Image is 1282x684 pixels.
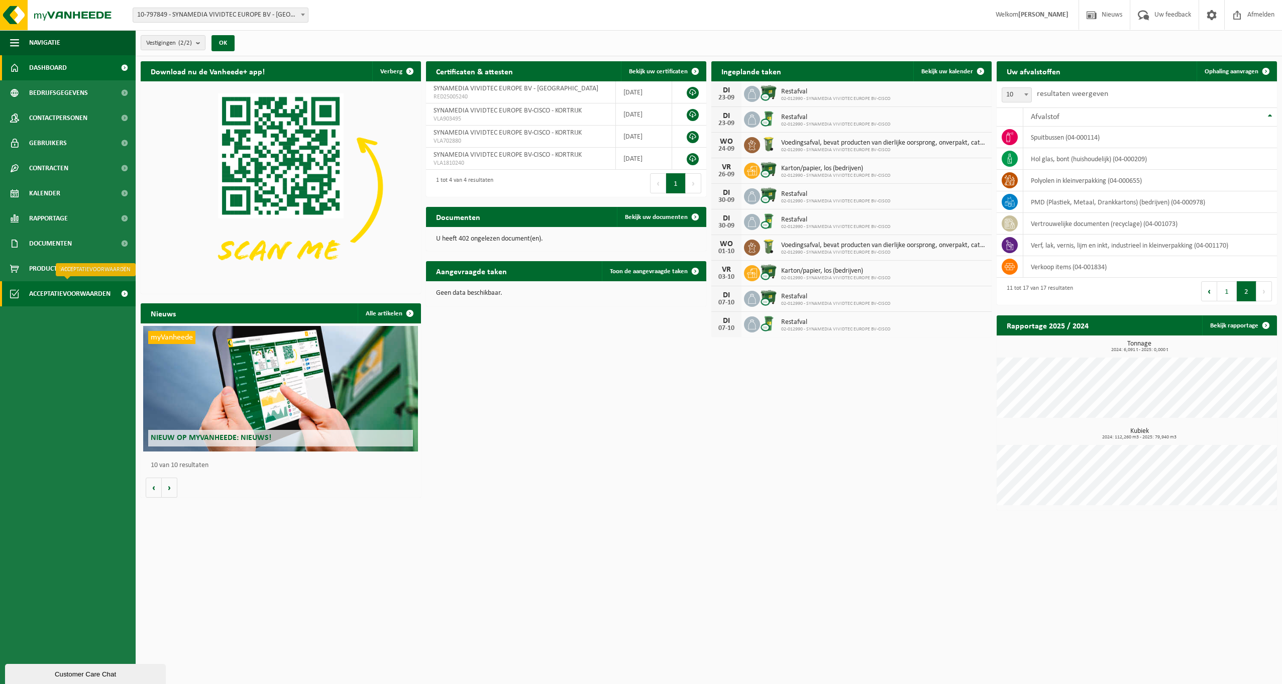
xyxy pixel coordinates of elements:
[141,303,186,323] h2: Nieuws
[29,281,111,306] span: Acceptatievoorwaarden
[143,326,418,451] a: myVanheede Nieuw op myVanheede: Nieuws!
[781,318,891,326] span: Restafval
[1031,113,1059,121] span: Afvalstof
[997,61,1071,81] h2: Uw afvalstoffen
[716,274,736,281] div: 03-10
[148,331,195,344] span: myVanheede
[133,8,308,22] span: 10-797849 - SYNAMEDIA VIVIDTEC EUROPE BV - KORTRIJK
[921,68,973,75] span: Bekijk uw kalender
[1018,11,1069,19] strong: [PERSON_NAME]
[434,129,582,137] span: SYNAMEDIA VIVIDTEC EUROPE BV-CISCO - KORTRIJK
[1023,148,1277,170] td: hol glas, bont (huishoudelijk) (04-000209)
[997,315,1099,335] h2: Rapportage 2025 / 2024
[141,81,421,292] img: Download de VHEPlus App
[716,146,736,153] div: 24-09
[781,250,987,256] span: 02-012990 - SYNAMEDIA VIVIDTEC EUROPE BV-CISCO
[436,236,696,243] p: U heeft 402 ongelezen document(en).
[716,86,736,94] div: DI
[781,139,987,147] span: Voedingsafval, bevat producten van dierlijke oorsprong, onverpakt, categorie 3
[434,85,598,92] span: SYNAMEDIA VIVIDTEC EUROPE BV - [GEOGRAPHIC_DATA]
[781,198,891,204] span: 02-012990 - SYNAMEDIA VIVIDTEC EUROPE BV-CISCO
[1201,281,1217,301] button: Previous
[431,172,493,194] div: 1 tot 4 van 4 resultaten
[178,40,192,46] count: (2/2)
[781,173,891,179] span: 02-012990 - SYNAMEDIA VIVIDTEC EUROPE BV-CISCO
[1002,88,1031,102] span: 10
[621,61,705,81] a: Bekijk uw certificaten
[141,35,205,50] button: Vestigingen(2/2)
[629,68,688,75] span: Bekijk uw certificaten
[1023,213,1277,235] td: vertrouwelijke documenten (recyclage) (04-001073)
[716,317,736,325] div: DI
[781,275,891,281] span: 02-012990 - SYNAMEDIA VIVIDTEC EUROPE BV-CISCO
[781,242,987,250] span: Voedingsafval, bevat producten van dierlijke oorsprong, onverpakt, categorie 3
[1197,61,1276,81] a: Ophaling aanvragen
[616,81,672,103] td: [DATE]
[760,315,777,332] img: WB-0240-CU
[1037,90,1108,98] label: resultaten weergeven
[29,105,87,131] span: Contactpersonen
[426,261,517,281] h2: Aangevraagde taken
[29,256,75,281] span: Product Shop
[711,61,791,81] h2: Ingeplande taken
[211,35,235,51] button: OK
[716,171,736,178] div: 26-09
[686,173,701,193] button: Next
[151,462,416,469] p: 10 van 10 resultaten
[716,266,736,274] div: VR
[1256,281,1272,301] button: Next
[146,36,192,51] span: Vestigingen
[760,110,777,127] img: WB-0240-CU
[617,207,705,227] a: Bekijk uw documenten
[781,216,891,224] span: Restafval
[781,122,891,128] span: 02-012990 - SYNAMEDIA VIVIDTEC EUROPE BV-CISCO
[29,80,88,105] span: Bedrijfsgegevens
[781,301,891,307] span: 02-012990 - SYNAMEDIA VIVIDTEC EUROPE BV-CISCO
[1002,340,1277,353] h3: Tonnage
[1217,281,1237,301] button: 1
[29,231,72,256] span: Documenten
[716,325,736,332] div: 07-10
[760,161,777,178] img: WB-1100-CU
[781,224,891,230] span: 02-012990 - SYNAMEDIA VIVIDTEC EUROPE BV-CISCO
[1023,170,1277,191] td: polyolen in kleinverpakking (04-000655)
[760,289,777,306] img: WB-1100-CU
[716,112,736,120] div: DI
[1023,256,1277,278] td: verkoop items (04-001834)
[162,478,177,498] button: Volgende
[426,207,490,226] h2: Documenten
[760,187,777,204] img: WB-1100-CU
[610,268,688,275] span: Toon de aangevraagde taken
[716,222,736,230] div: 30-09
[716,138,736,146] div: WO
[1002,87,1032,102] span: 10
[716,163,736,171] div: VR
[1002,435,1277,440] span: 2024: 112,260 m3 - 2025: 79,940 m3
[913,61,991,81] a: Bekijk uw kalender
[380,68,402,75] span: Verberg
[602,261,705,281] a: Toon de aangevraagde taken
[434,159,608,167] span: VLA1810240
[146,478,162,498] button: Vorige
[1002,348,1277,353] span: 2024: 6,091 t - 2025: 0,000 t
[781,88,891,96] span: Restafval
[716,291,736,299] div: DI
[1002,280,1073,302] div: 11 tot 17 van 17 resultaten
[358,303,420,323] a: Alle artikelen
[716,299,736,306] div: 07-10
[625,214,688,220] span: Bekijk uw documenten
[781,293,891,301] span: Restafval
[5,662,168,684] iframe: chat widget
[760,264,777,281] img: WB-1100-CU
[372,61,420,81] button: Verberg
[151,434,271,442] span: Nieuw op myVanheede: Nieuws!
[1202,315,1276,335] a: Bekijk rapportage
[781,96,891,102] span: 02-012990 - SYNAMEDIA VIVIDTEC EUROPE BV-CISCO
[434,115,608,123] span: VLA903495
[29,55,67,80] span: Dashboard
[781,165,891,173] span: Karton/papier, los (bedrijven)
[716,120,736,127] div: 23-09
[1023,235,1277,256] td: verf, lak, vernis, lijm en inkt, industrieel in kleinverpakking (04-001170)
[616,126,672,148] td: [DATE]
